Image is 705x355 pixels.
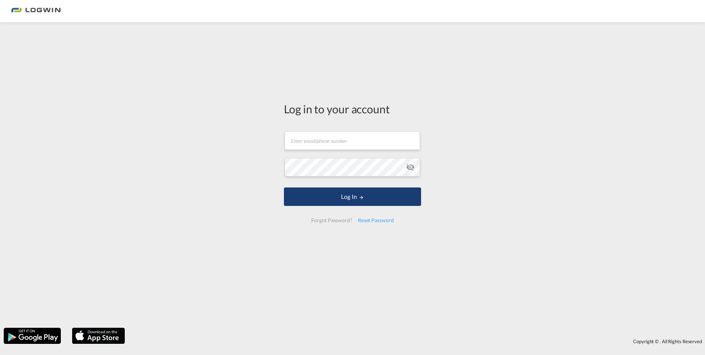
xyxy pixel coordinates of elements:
button: LOGIN [284,187,421,206]
img: google.png [3,327,62,345]
div: Copyright © . All Rights Reserved [129,335,705,348]
img: apple.png [71,327,126,345]
md-icon: icon-eye-off [406,163,415,172]
div: Reset Password [355,214,397,227]
img: bc73a0e0d8c111efacd525e4c8ad7d32.png [11,3,61,20]
div: Forgot Password? [308,214,355,227]
div: Log in to your account [284,101,421,117]
input: Enter email/phone number [285,131,420,150]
